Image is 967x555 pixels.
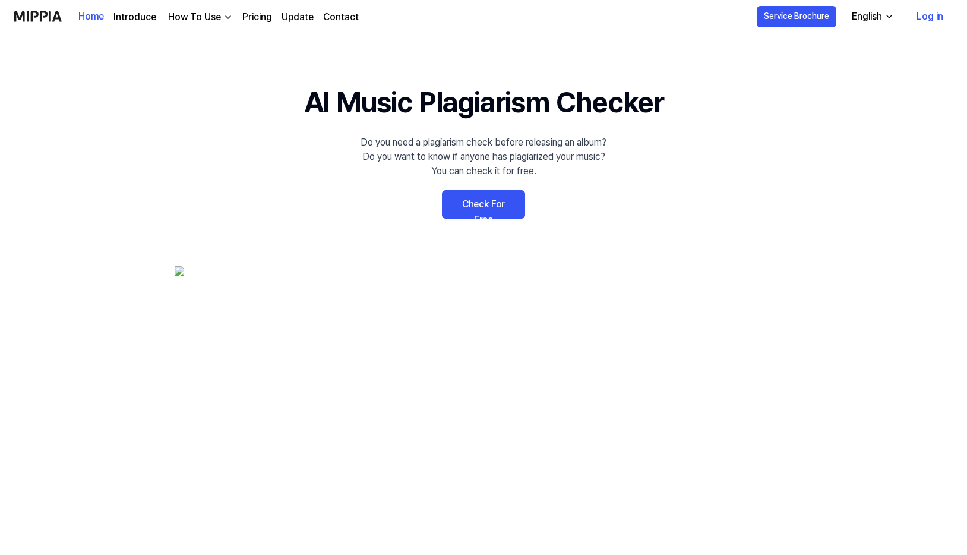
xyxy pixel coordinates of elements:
button: English [842,5,901,29]
a: Home [78,1,104,33]
a: Contact [323,10,359,24]
a: Pricing [242,10,272,24]
button: Service Brochure [757,6,836,27]
img: down [223,12,233,22]
a: Check For Free [442,190,525,219]
button: How To Use [166,10,233,24]
a: Introduce [113,10,156,24]
div: How To Use [166,10,223,24]
div: Do you need a plagiarism check before releasing an album? Do you want to know if anyone has plagi... [361,135,606,178]
div: English [849,10,884,24]
img: main Image [175,266,792,516]
a: Update [282,10,314,24]
h1: AI Music Plagiarism Checker [304,81,663,124]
